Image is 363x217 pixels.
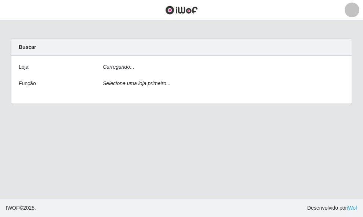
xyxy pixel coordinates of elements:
strong: Buscar [19,44,36,50]
i: Selecione uma loja primeiro... [103,80,170,86]
a: iWof [347,205,357,211]
span: Desenvolvido por [307,204,357,212]
span: © 2025 . [6,204,36,212]
span: IWOF [6,205,19,211]
label: Loja [19,63,28,71]
label: Função [19,80,36,87]
i: Carregando... [103,64,134,70]
img: CoreUI Logo [165,6,198,15]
